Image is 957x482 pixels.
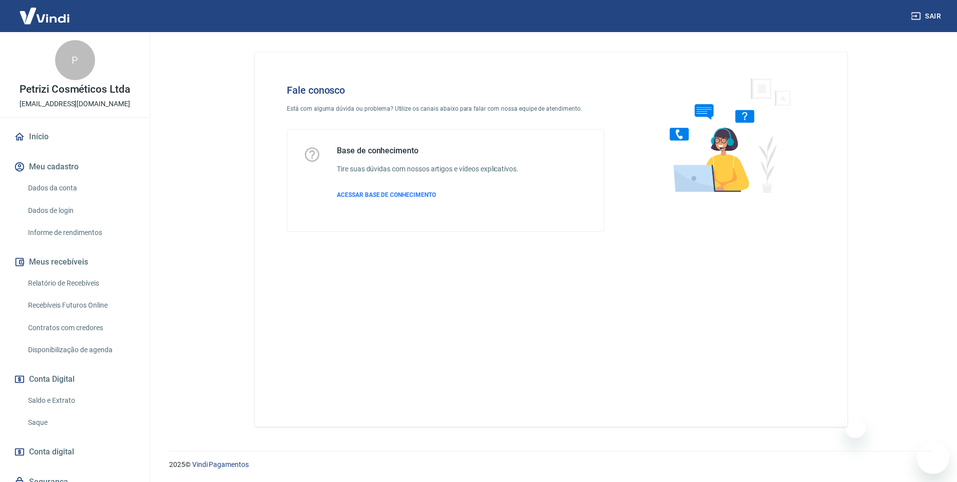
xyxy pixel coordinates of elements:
p: Está com alguma dúvida ou problema? Utilize os canais abaixo para falar com nossa equipe de atend... [287,104,604,113]
iframe: Fechar mensagem [845,418,865,438]
img: Vindi [12,1,77,31]
p: Petrizi Cosméticos Ltda [20,84,130,95]
a: Relatório de Recebíveis [24,273,138,294]
a: Saque [24,412,138,433]
button: Meus recebíveis [12,251,138,273]
a: Início [12,126,138,148]
div: P [55,40,95,80]
a: Recebíveis Futuros Online [24,295,138,316]
h6: Tire suas dúvidas com nossos artigos e vídeos explicativos. [337,164,519,174]
a: Informe de rendimentos [24,222,138,243]
h4: Fale conosco [287,84,604,96]
a: Dados da conta [24,178,138,198]
a: Dados de login [24,200,138,221]
a: ACESSAR BASE DE CONHECIMENTO [337,190,519,199]
button: Conta Digital [12,368,138,390]
a: Disponibilização de agenda [24,340,138,360]
img: Fale conosco [650,68,802,202]
h5: Base de conhecimento [337,146,519,156]
p: [EMAIL_ADDRESS][DOMAIN_NAME] [20,99,130,109]
button: Sair [909,7,945,26]
p: 2025 © [169,459,933,470]
a: Conta digital [12,441,138,463]
span: Conta digital [29,445,74,459]
iframe: Botão para abrir a janela de mensagens [917,442,949,474]
a: Contratos com credores [24,318,138,338]
a: Vindi Pagamentos [192,460,249,468]
span: ACESSAR BASE DE CONHECIMENTO [337,191,436,198]
button: Meu cadastro [12,156,138,178]
a: Saldo e Extrato [24,390,138,411]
